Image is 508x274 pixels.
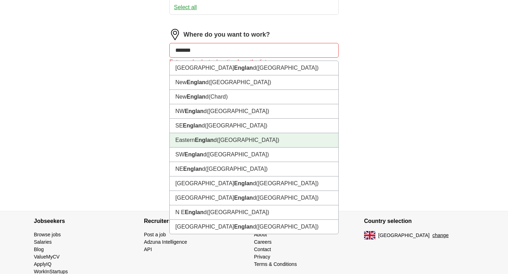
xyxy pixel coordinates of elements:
li: N E d [170,205,338,220]
button: Select all [174,3,197,12]
li: SE d [170,119,338,133]
label: Where do you want to work? [183,30,270,39]
a: Adzuna Intelligence [144,239,187,245]
strong: Englan [234,180,253,186]
li: New d [170,90,338,104]
a: Contact [254,247,271,252]
a: Post a job [144,232,166,237]
li: [GEOGRAPHIC_DATA] d [170,220,338,234]
li: [GEOGRAPHIC_DATA] d [170,61,338,75]
li: [GEOGRAPHIC_DATA] d [170,176,338,191]
a: Careers [254,239,272,245]
a: Browse jobs [34,232,61,237]
a: Blog [34,247,44,252]
span: ([GEOGRAPHIC_DATA]) [205,166,267,172]
a: API [144,247,152,252]
strong: Englan [187,94,205,100]
li: NW d [170,104,338,119]
span: ([GEOGRAPHIC_DATA]) [256,65,319,71]
span: ([GEOGRAPHIC_DATA]) [206,151,269,157]
span: (Chard) [208,94,228,100]
strong: Englan [187,79,205,85]
strong: Englan [185,209,204,215]
h4: Country selection [364,211,474,231]
span: ([GEOGRAPHIC_DATA]) [208,79,271,85]
img: location.png [169,29,181,40]
div: Enter and select a location from the list [169,58,339,66]
img: UK flag [364,231,375,239]
a: Salaries [34,239,52,245]
span: ([GEOGRAPHIC_DATA]) [205,123,267,129]
a: ValueMyCV [34,254,60,260]
button: change [433,232,449,239]
span: ([GEOGRAPHIC_DATA]) [207,108,269,114]
a: Privacy [254,254,270,260]
a: About [254,232,267,237]
strong: Englan [185,151,203,157]
li: NE d [170,162,338,176]
li: Eastern d [170,133,338,148]
span: ([GEOGRAPHIC_DATA]) [256,224,319,230]
strong: Englan [234,195,253,201]
li: [GEOGRAPHIC_DATA] d [170,191,338,205]
li: New d [170,75,338,90]
span: [GEOGRAPHIC_DATA] [378,232,430,239]
strong: Englan [183,123,201,129]
strong: Englan [185,108,204,114]
span: ([GEOGRAPHIC_DATA]) [217,137,279,143]
a: Terms & Conditions [254,261,297,267]
strong: Englan [234,65,253,71]
strong: Englan [234,224,253,230]
span: ([GEOGRAPHIC_DATA]) [256,195,319,201]
a: ApplyIQ [34,261,52,267]
strong: Englan [183,166,202,172]
span: ([GEOGRAPHIC_DATA]) [256,180,319,186]
li: SW d [170,148,338,162]
strong: Englan [195,137,213,143]
span: ([GEOGRAPHIC_DATA]) [207,209,269,215]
